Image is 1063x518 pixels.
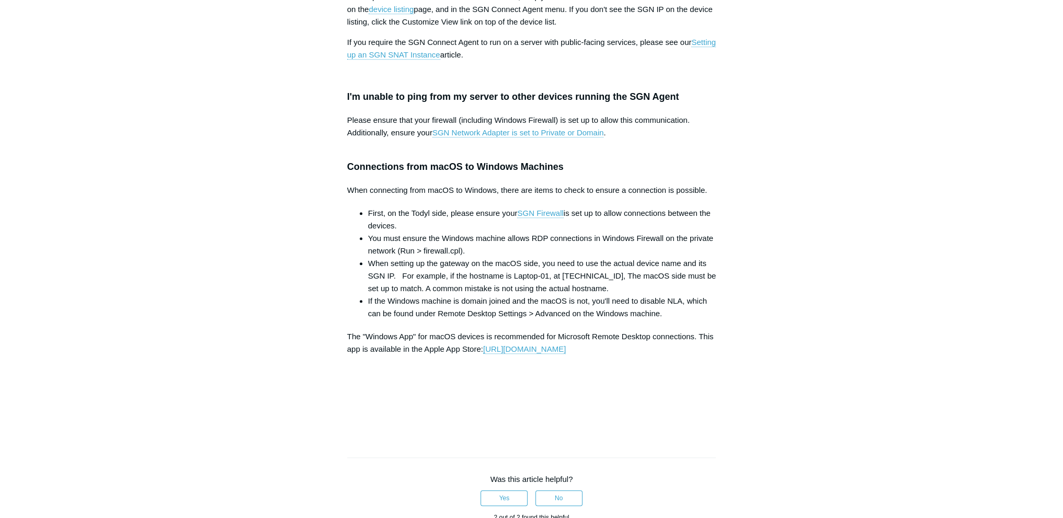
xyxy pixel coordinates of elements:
[535,490,582,506] button: This article was not helpful
[368,232,716,257] li: You must ensure the Windows machine allows RDP connections in Windows Firewall on the private net...
[517,209,563,218] a: SGN Firewall
[347,159,716,175] h3: Connections from macOS to Windows Machines
[347,184,716,197] p: When connecting from macOS to Windows, there are items to check to ensure a connection is possible.
[369,5,414,14] a: device listing
[490,475,573,484] span: Was this article helpful?
[368,257,716,295] li: When setting up the gateway on the macOS side, you need to use the actual device name and its SGN...
[432,128,604,137] a: SGN Network Adapter is set to Private or Domain
[481,490,528,506] button: This article was helpful
[368,207,716,232] li: First, on the Todyl side, please ensure your is set up to allow connections between the devices.
[368,295,716,320] li: If the Windows machine is domain joined and the macOS is not, you'll need to disable NLA, which c...
[347,114,716,152] p: Please ensure that your firewall (including Windows Firewall) is set up to allow this communicati...
[347,36,716,61] p: If you require the SGN Connect Agent to run on a server with public-facing services, please see o...
[483,344,566,354] a: [URL][DOMAIN_NAME]
[347,89,716,105] h3: I'm unable to ping from my server to other devices running the SGN Agent
[347,330,716,406] p: The "Windows App" for macOS devices is recommended for Microsoft Remote Desktop connections. This...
